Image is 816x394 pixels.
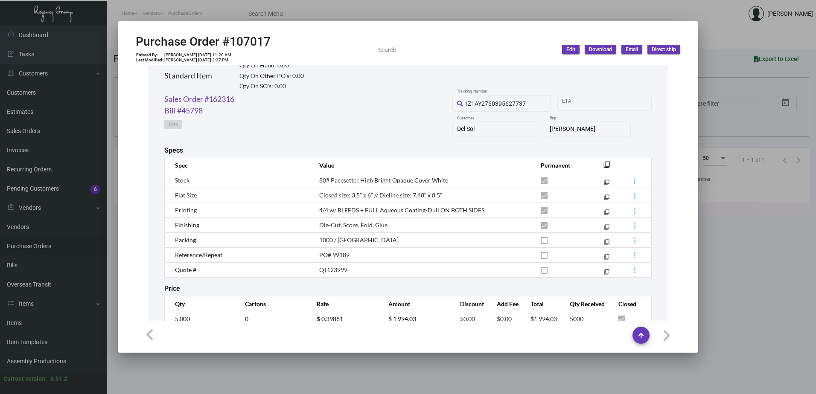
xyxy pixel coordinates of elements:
th: Permanent [532,158,591,173]
mat-icon: filter_none [604,226,609,232]
th: Add Fee [488,296,522,311]
a: Sales Order #162316 [164,93,234,105]
td: Last Modified: [136,58,164,63]
h2: Purchase Order #107017 [136,35,271,49]
span: Stock [175,177,189,184]
span: 5000 [570,315,583,322]
span: 1000 / [GEOGRAPHIC_DATA] [319,236,399,243]
th: Value [311,158,532,173]
span: QT123999 [319,266,347,273]
span: Email [626,46,638,53]
input: End date [596,100,637,107]
th: Cartons [236,296,308,311]
h2: Qty On SO’s: 0.00 [239,83,304,90]
mat-icon: filter_none [604,256,609,261]
span: Die-Cut, Score, Fold, Glue [319,221,388,229]
span: Finishing [175,221,199,229]
h2: Specs [164,146,183,154]
h2: Qty On Other PO’s: 0.00 [239,72,304,80]
button: Download [585,45,616,54]
span: 80# Pacesetter High Bright Opaque Cover White [319,177,448,184]
span: Download [589,46,612,53]
th: Amount [380,296,452,311]
button: Email [621,45,642,54]
button: Edit [562,45,580,54]
mat-icon: filter_none [604,241,609,246]
h2: Qty On Hand: 0.00 [239,62,304,69]
td: [PERSON_NAME] [DATE] 2:27 PM [164,58,232,63]
span: Quote # [175,266,196,273]
div: 0.51.2 [50,374,67,383]
span: Link [169,121,178,128]
td: [PERSON_NAME] [DATE] 11:20 AM [164,52,232,58]
th: Qty Received [561,296,610,311]
span: PO# 99189 [319,251,350,258]
a: Bill #45798 [164,105,203,116]
span: Reference/Repeat [175,251,222,258]
span: 4/4 w/ BLEEDS + FULL Aqueous Coating-Dull ON BOTH SIDES [319,206,484,214]
th: Spec [165,158,311,173]
span: $1,994.03 [530,315,557,322]
mat-icon: filter_none [604,211,609,217]
span: Printing [175,206,197,214]
mat-icon: filter_none [604,196,609,202]
h2: Price [164,284,180,293]
span: Closed size: 3.5” x 6” // Dieline size: 7.48“ x 8.5” [319,191,442,199]
span: 1Z1AY2760395627737 [464,100,526,107]
input: Start date [562,100,589,107]
span: Edit [566,46,575,53]
mat-icon: filter_none [603,164,610,171]
mat-icon: filter_none [604,271,609,276]
th: Qty [165,296,236,311]
span: $0.00 [497,315,512,322]
td: Entered By: [136,52,164,58]
th: Rate [308,296,380,311]
span: $0.00 [460,315,475,322]
span: Packing [175,236,196,243]
span: Flat Size [175,191,197,199]
mat-icon: filter_none [604,181,609,187]
button: Link [164,120,182,129]
span: Direct ship [652,46,676,53]
th: Closed [610,296,651,311]
th: Total [522,296,561,311]
th: Discount [452,296,488,311]
h2: Standard Item [164,71,212,81]
div: Current version: [3,374,47,383]
button: Direct ship [647,45,680,54]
